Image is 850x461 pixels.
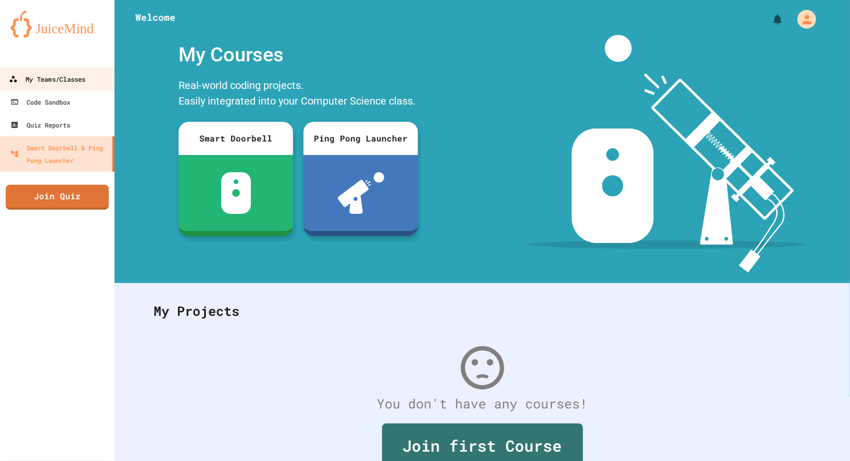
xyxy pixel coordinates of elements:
img: logo-orange.svg [10,10,104,37]
div: You don't have any courses! [143,394,821,414]
div: Ping Pong Launcher [303,122,418,155]
img: ppl-with-ball.png [338,172,384,214]
div: My Account [786,7,819,31]
div: Smart Doorbell & Ping Pong Launcher [10,142,108,167]
a: Join Quiz [6,185,109,210]
div: Code Sandbox [10,96,70,108]
div: Real-world coding projects. Easily integrated into your Computer Science class. [173,75,423,114]
div: My Courses [173,35,423,75]
div: Quiz Reports [10,119,70,131]
div: My Notifications [752,10,786,28]
div: My Teams/Classes [9,73,85,86]
div: Smart Doorbell [179,122,293,155]
img: banner-image-my-projects.png [527,35,806,273]
div: My Projects [143,291,821,331]
img: sdb-white.svg [221,172,251,214]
